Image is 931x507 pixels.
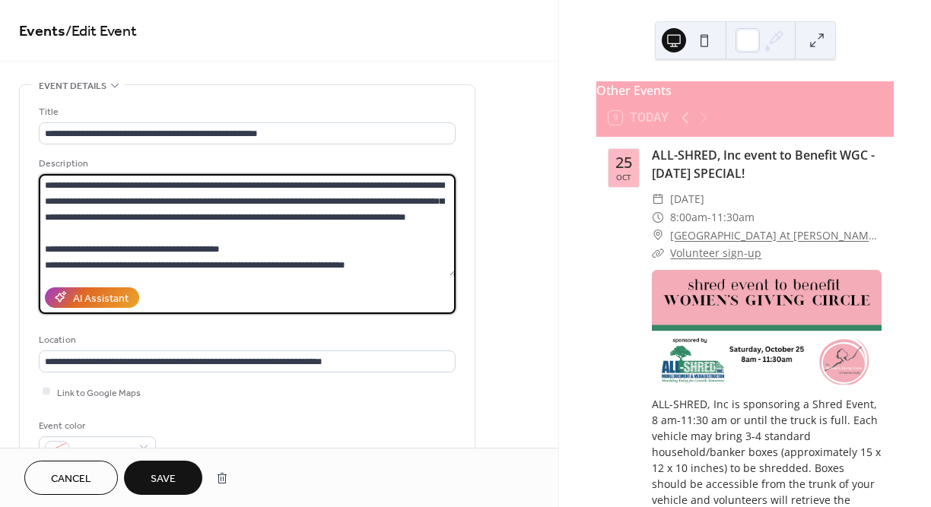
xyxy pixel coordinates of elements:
[39,78,106,94] span: Event details
[73,290,129,306] div: AI Assistant
[39,332,453,348] div: Location
[652,227,664,245] div: ​
[670,246,761,260] a: Volunteer sign-up
[711,208,755,227] span: 11:30am
[652,147,875,182] a: ALL-SHRED, Inc event to Benefit WGC - [DATE] SPECIAL!
[615,155,632,170] div: 25
[652,244,664,262] div: ​
[39,156,453,172] div: Description
[596,81,894,100] div: Other Events
[670,190,704,208] span: [DATE]
[652,208,664,227] div: ​
[45,287,139,308] button: AI Assistant
[616,173,631,181] div: Oct
[151,471,176,487] span: Save
[24,461,118,495] button: Cancel
[51,471,91,487] span: Cancel
[124,461,202,495] button: Save
[707,208,711,227] span: -
[39,418,153,434] div: Event color
[670,208,707,227] span: 8:00am
[19,17,65,46] a: Events
[57,385,141,401] span: Link to Google Maps
[670,227,882,245] a: [GEOGRAPHIC_DATA] At [PERSON_NAME][GEOGRAPHIC_DATA], [STREET_ADDRESS]
[65,17,137,46] span: / Edit Event
[652,190,664,208] div: ​
[39,104,453,120] div: Title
